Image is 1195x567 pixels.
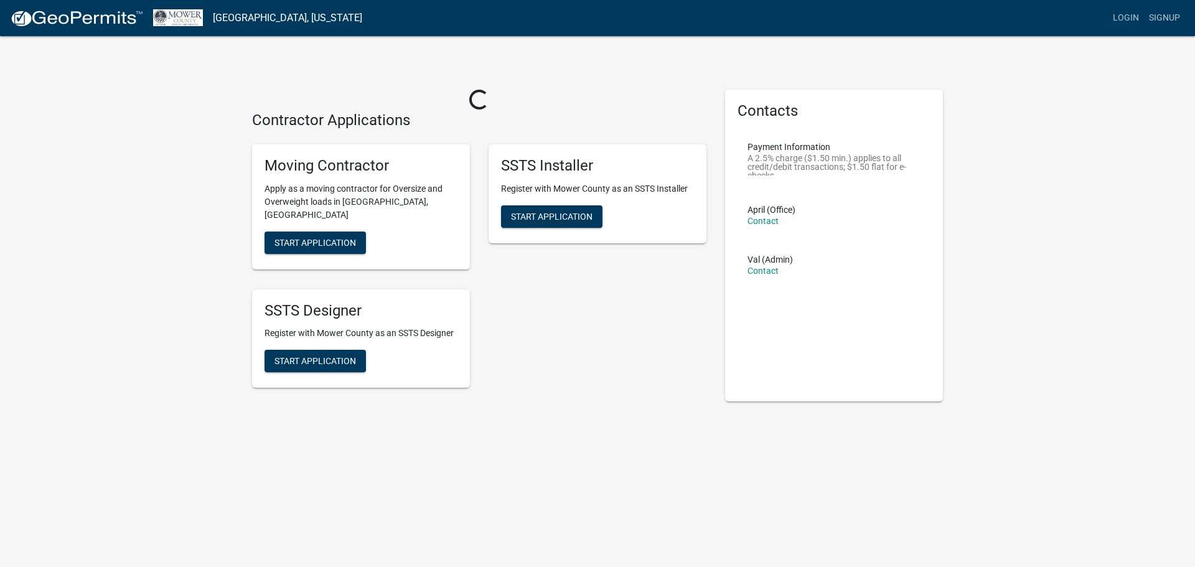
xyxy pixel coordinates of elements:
[252,111,706,398] wm-workflow-list-section: Contractor Applications
[265,302,457,320] h5: SSTS Designer
[274,237,356,247] span: Start Application
[265,232,366,254] button: Start Application
[1108,6,1144,30] a: Login
[153,9,203,26] img: Mower County, Minnesota
[747,255,793,264] p: Val (Admin)
[511,211,593,221] span: Start Application
[1144,6,1185,30] a: Signup
[501,182,694,195] p: Register with Mower County as an SSTS Installer
[213,7,362,29] a: [GEOGRAPHIC_DATA], [US_STATE]
[265,182,457,222] p: Apply as a moving contractor for Oversize and Overweight loads in [GEOGRAPHIC_DATA], [GEOGRAPHIC_...
[747,154,921,176] p: A 2.5% charge ($1.50 min.) applies to all credit/debit transactions; $1.50 flat for e-checks
[252,111,706,129] h4: Contractor Applications
[501,205,602,228] button: Start Application
[265,157,457,175] h5: Moving Contractor
[747,266,779,276] a: Contact
[501,157,694,175] h5: SSTS Installer
[265,327,457,340] p: Register with Mower County as an SSTS Designer
[265,350,366,372] button: Start Application
[747,216,779,226] a: Contact
[274,356,356,366] span: Start Application
[747,205,795,214] p: April (Office)
[738,102,930,120] h5: Contacts
[747,143,921,151] p: Payment Information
